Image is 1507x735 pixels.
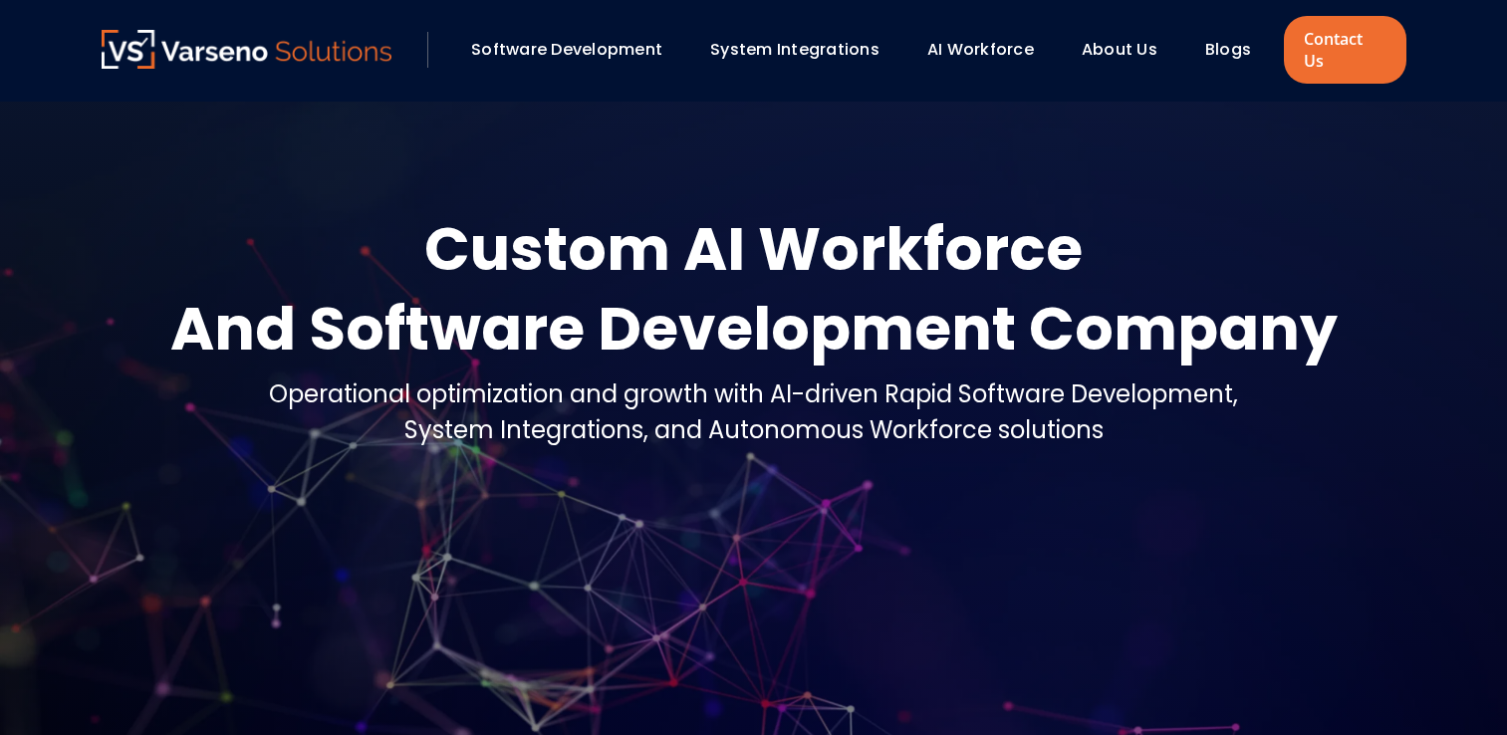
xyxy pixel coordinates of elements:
[269,412,1238,448] div: System Integrations, and Autonomous Workforce solutions
[927,38,1034,61] a: AI Workforce
[170,289,1338,368] div: And Software Development Company
[1195,33,1279,67] div: Blogs
[102,30,392,70] a: Varseno Solutions – Product Engineering & IT Services
[102,30,392,69] img: Varseno Solutions – Product Engineering & IT Services
[471,38,662,61] a: Software Development
[269,376,1238,412] div: Operational optimization and growth with AI-driven Rapid Software Development,
[170,209,1338,289] div: Custom AI Workforce
[1205,38,1251,61] a: Blogs
[917,33,1062,67] div: AI Workforce
[1072,33,1185,67] div: About Us
[710,38,879,61] a: System Integrations
[1284,16,1405,84] a: Contact Us
[700,33,907,67] div: System Integrations
[1082,38,1157,61] a: About Us
[461,33,690,67] div: Software Development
